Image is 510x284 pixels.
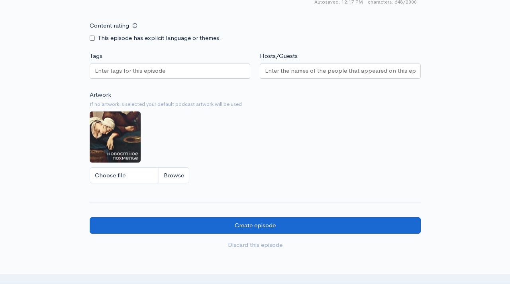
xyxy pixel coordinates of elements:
[98,34,221,43] label: This episode has explicit language or themes.
[90,237,421,253] a: Discard this episode
[90,18,129,34] label: Content rating
[90,100,421,108] small: If no artwork is selected your default podcast artwork will be used
[90,52,102,61] label: Tags
[260,52,298,61] label: Hosts/Guests
[265,66,416,75] input: Enter the names of the people that appeared on this episode
[95,66,167,75] input: Enter tags for this episode
[90,90,111,99] label: Artwork
[90,217,421,234] input: Create episode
